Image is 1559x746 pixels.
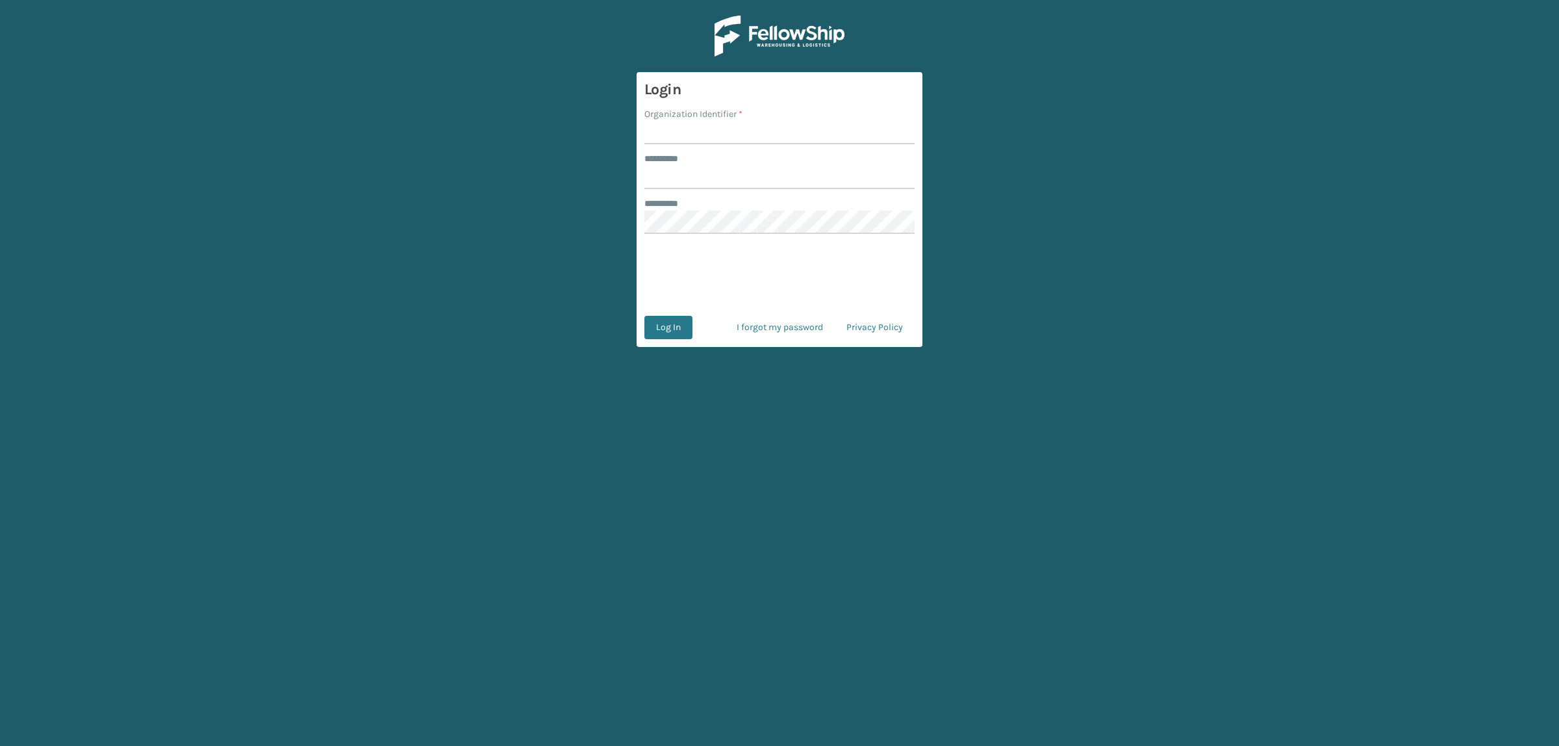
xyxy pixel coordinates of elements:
label: Organization Identifier [644,107,742,121]
img: Logo [715,16,844,57]
a: I forgot my password [725,316,835,339]
iframe: reCAPTCHA [681,250,878,300]
a: Privacy Policy [835,316,915,339]
button: Log In [644,316,692,339]
h3: Login [644,80,915,99]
